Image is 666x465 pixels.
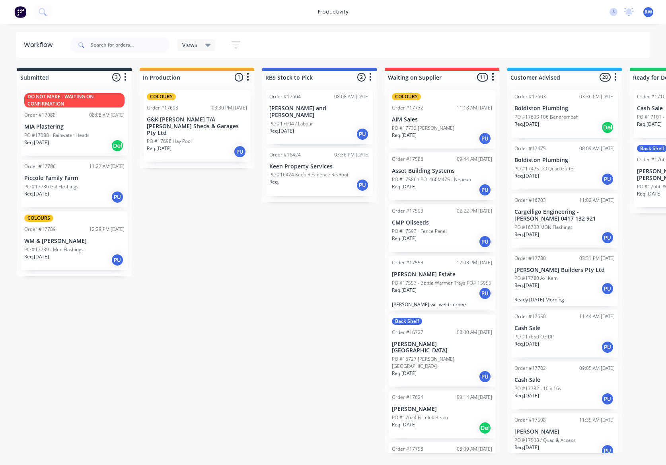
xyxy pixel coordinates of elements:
[269,178,279,186] p: Req.
[392,183,417,190] p: Req. [DATE]
[511,193,618,248] div: Order #1670311:02 AM [DATE]Cargelligo Engineering - [PERSON_NAME] 0417 132 921PO #16703 MON Flash...
[266,148,373,196] div: Order #1642403:36 PM [DATE]Keen Property ServicesPO #16424 Keen Residence Re-RoofReq.PU
[511,361,618,409] div: Order #1778209:05 AM [DATE]Cash SalePO #17782 - 10 x 16sReq.[DATE]PU
[392,259,423,266] div: Order #17553
[457,259,492,266] div: 12:08 PM [DATE]
[392,132,417,139] p: Req. [DATE]
[514,333,554,340] p: PO #17650 CG DP
[389,256,495,311] div: Order #1755312:08 PM [DATE][PERSON_NAME] EstatePO #17553 - Bottle Warmer Trays PO# 15955Req.[DATE...
[24,111,56,119] div: Order #17088
[601,121,614,134] div: Del
[579,93,615,100] div: 03:36 PM [DATE]
[514,157,615,164] p: Boldiston Plumbing
[392,394,423,401] div: Order #17624
[645,8,652,16] span: RW
[356,128,369,141] div: PU
[24,123,125,130] p: MIA Plastering
[392,168,492,174] p: Asset Building Systems
[579,313,615,320] div: 11:44 AM [DATE]
[457,394,492,401] div: 09:14 AM [DATE]
[601,444,614,457] div: PU
[144,90,250,162] div: COLOURSOrder #1769803:30 PM [DATE]G&K [PERSON_NAME] T/A [PERSON_NAME] Sheds & Garages Pty LtdPO #...
[89,163,125,170] div: 11:27 AM [DATE]
[479,287,491,300] div: PU
[314,6,352,18] div: productivity
[511,310,618,358] div: Order #1765011:44 AM [DATE]Cash SalePO #17650 CG DPReq.[DATE]PU
[514,121,539,128] p: Req. [DATE]
[479,184,491,196] div: PU
[389,90,495,148] div: COLOURSOrder #1773211:18 AM [DATE]AIM SalesPO #17732 [PERSON_NAME]Req.[DATE]PU
[212,104,247,111] div: 03:30 PM [DATE]
[479,422,491,434] div: Del
[21,211,128,270] div: COLOURSOrder #1778912:29 PM [DATE]WM & [PERSON_NAME]PO #17789 - Mon FlashingsReq.[DATE]PU
[389,315,495,387] div: Back ShelfOrder #1672708:00 AM [DATE][PERSON_NAME][GEOGRAPHIC_DATA]PO #16727 [PERSON_NAME][GEOGRA...
[24,175,125,182] p: Piccolo Family Farm
[514,385,561,392] p: PO #17782 - 10 x 16s
[392,156,423,163] div: Order #17586
[392,287,417,294] p: Req. [DATE]
[457,329,492,336] div: 08:00 AM [DATE]
[24,40,56,50] div: Workflow
[111,254,124,266] div: PU
[389,152,495,200] div: Order #1758609:44 AM [DATE]Asset Building SystemsPO #17586 / PO: 460M475 - NepeanReq.[DATE]PU
[392,301,492,307] p: [PERSON_NAME] will weld corners
[514,325,615,332] p: Cash Sale
[601,231,614,244] div: PU
[24,190,49,197] p: Req. [DATE]
[392,228,447,235] p: PO #17593 - Fence Panel
[24,163,56,170] div: Order #17786
[514,365,546,372] div: Order #17782
[24,226,56,233] div: Order #17789
[392,370,417,377] p: Req. [DATE]
[392,219,492,226] p: CMP Oilseeds
[514,297,615,303] p: Ready [DATE] Morning
[392,445,423,453] div: Order #17758
[479,370,491,383] div: PU
[89,111,125,119] div: 08:08 AM [DATE]
[111,191,124,203] div: PU
[147,104,178,111] div: Order #17698
[24,132,90,139] p: PO #17088 - Rainwater Heads
[514,340,539,348] p: Req. [DATE]
[514,282,539,289] p: Req. [DATE]
[514,313,546,320] div: Order #17650
[392,329,423,336] div: Order #16727
[111,139,124,152] div: Del
[147,138,192,145] p: PO #17698 Hay Pool
[21,160,128,207] div: Order #1778611:27 AM [DATE]Piccolo Family FarmPO #17786 Gal FlashingsReq.[DATE]PU
[269,163,370,170] p: Keen Property Services
[147,116,247,136] p: G&K [PERSON_NAME] T/A [PERSON_NAME] Sheds & Garages Pty Ltd
[147,93,176,100] div: COLOURS
[392,207,423,215] div: Order #17593
[24,238,125,244] p: WM & [PERSON_NAME]
[511,252,618,306] div: Order #1778003:31 PM [DATE][PERSON_NAME] Builders Pty LtdPO #17780 Axi KemReq.[DATE]PUReady [DATE...
[514,392,539,399] p: Req. [DATE]
[334,151,370,158] div: 03:36 PM [DATE]
[514,145,546,152] div: Order #17475
[234,145,246,158] div: PU
[266,90,373,144] div: Order #1760408:08 AM [DATE][PERSON_NAME] and [PERSON_NAME]PO #17604 / LabourReq.[DATE]PU
[514,267,615,274] p: [PERSON_NAME] Builders Pty Ltd
[601,282,614,295] div: PU
[392,176,471,183] p: PO #17586 / PO: 460M475 - Nepean
[579,365,615,372] div: 09:05 AM [DATE]
[392,421,417,428] p: Req. [DATE]
[514,197,546,204] div: Order #16703
[21,90,128,156] div: DO NOT MAKE - WAITING ON CONFIRMATIONOrder #1708808:08 AM [DATE]MIA PlasteringPO #17088 - Rainwat...
[392,125,454,132] p: PO #17732 [PERSON_NAME]
[457,156,492,163] div: 09:44 AM [DATE]
[24,93,125,107] div: DO NOT MAKE - WAITING ON CONFIRMATION
[579,255,615,262] div: 03:31 PM [DATE]
[579,416,615,424] div: 11:35 AM [DATE]
[147,145,171,152] p: Req. [DATE]
[514,428,615,435] p: [PERSON_NAME]
[514,165,575,172] p: PO #17475 DO Quad Gutter
[479,235,491,248] div: PU
[637,121,662,128] p: Req. [DATE]
[637,190,662,197] p: Req. [DATE]
[392,104,423,111] div: Order #17732
[514,224,573,231] p: PO #16703 MON Flashings
[511,142,618,190] div: Order #1747508:09 AM [DATE]Boldiston PlumbingPO #17475 DO Quad GutterReq.[DATE]PU
[392,406,492,412] p: [PERSON_NAME]
[514,105,615,112] p: Boldiston Plumbing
